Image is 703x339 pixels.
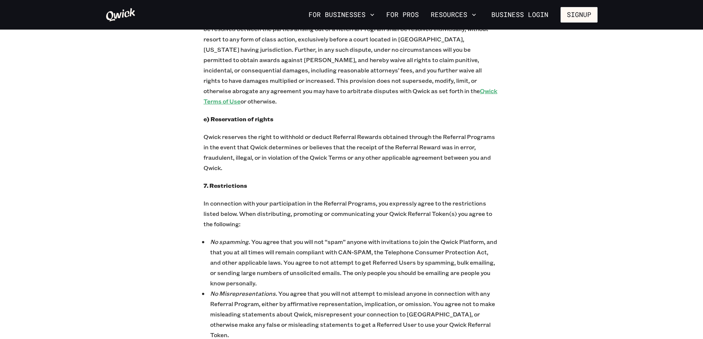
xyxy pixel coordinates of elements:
[203,87,497,105] a: Qwick Terms of Use
[561,7,598,23] button: Signup
[383,9,422,21] a: For Pros
[210,237,499,288] p: . You agree that you will not “spam” anyone with invitations to join the Qwick Platform, and that...
[428,9,479,21] button: Resources
[210,238,249,245] i: No spamming
[210,289,276,297] i: No Misrepresentations
[306,9,377,21] button: For Businesses
[203,182,247,189] b: 7. Restrictions
[203,13,499,106] p: As a condition of participating in the Referral Programs, you agree that any and all disputes whi...
[485,7,555,23] a: Business Login
[203,132,499,173] p: Qwick reserves the right to withhold or deduct Referral Rewards obtained through the Referral Pro...
[203,198,499,229] p: In connection with your participation in the Referral Programs, you expressly agree to the restri...
[203,115,273,123] b: e) Reservation of rights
